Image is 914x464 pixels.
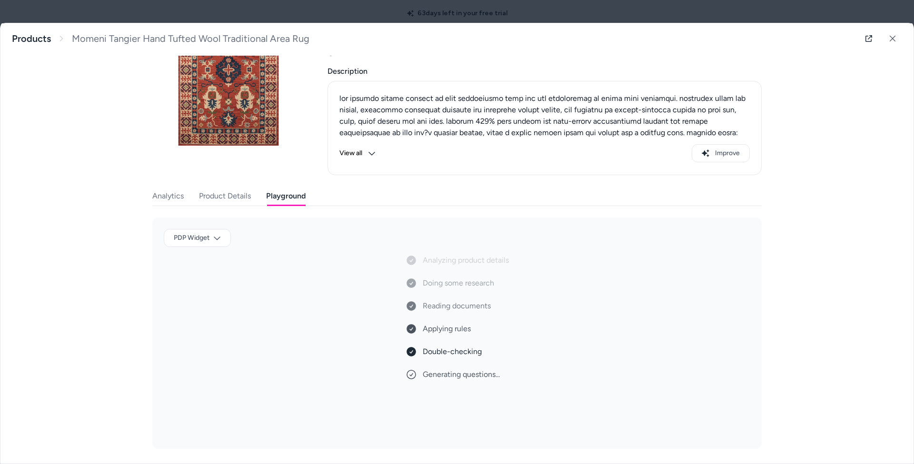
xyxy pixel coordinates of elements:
[423,346,482,357] span: Double-checking
[339,93,750,207] p: lor ipsumdo sitame consect ad elit seddoeiusmo temp inc utl etdoloremag al enima mini veniamqui. ...
[339,144,376,162] button: View all
[423,255,509,266] span: Analyzing product details
[692,144,750,162] button: Improve
[266,187,306,206] button: Playground
[423,369,500,380] span: Generating questions...
[328,66,762,77] span: Description
[152,187,184,206] button: Analytics
[12,33,309,45] nav: breadcrumb
[423,277,494,289] span: Doing some research
[423,300,491,312] span: Reading documents
[12,33,51,45] a: Products
[199,187,251,206] button: Product Details
[164,229,231,247] button: PDP Widget
[72,33,309,45] span: Momeni Tangier Hand Tufted Wool Traditional Area Rug
[423,323,471,335] span: Applying rules
[174,233,209,243] span: PDP Widget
